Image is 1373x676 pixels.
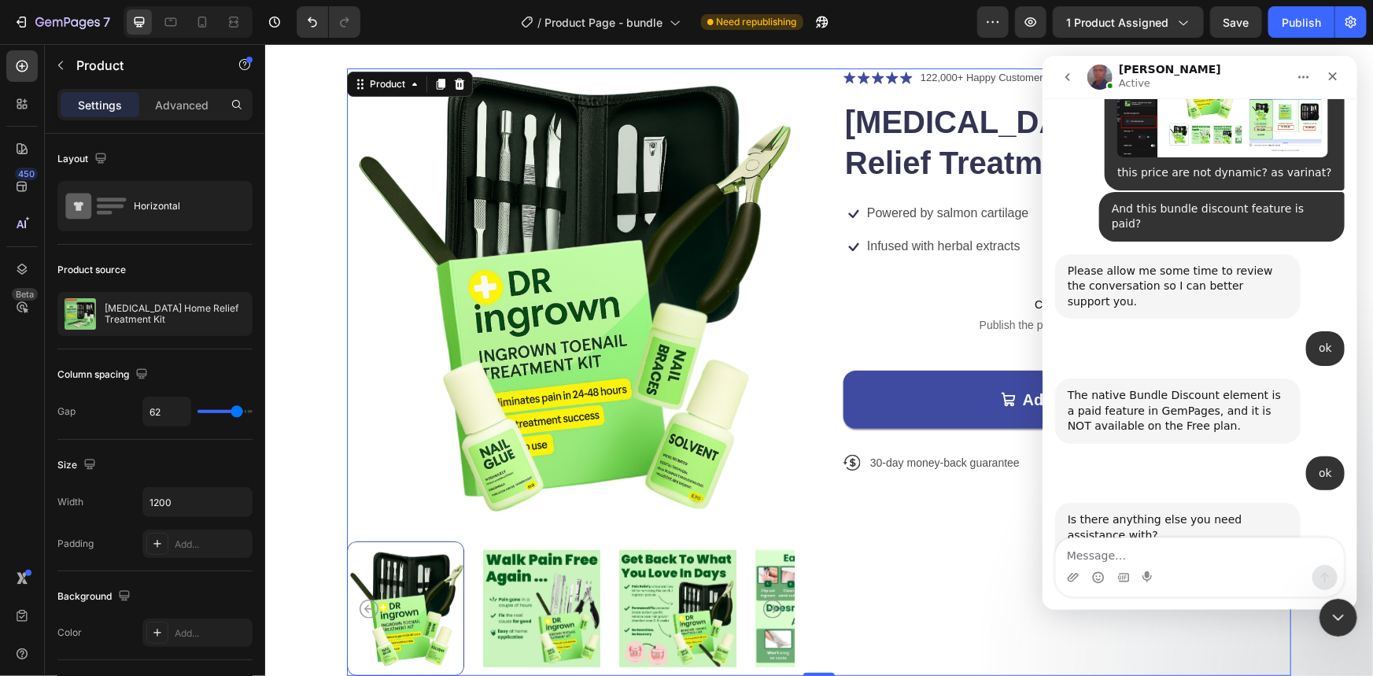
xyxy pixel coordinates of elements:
span: / [538,14,542,31]
img: gempages_557035327131222818-c7276185-9560-46ac-8530-f84237778fa7.png [947,411,982,431]
h1: [MEDICAL_DATA] Home Relief Treatment Kit [578,56,1026,141]
span: Need republishing [717,15,797,29]
img: gempages_557035327131222818-02111a35-de92-4466-b923-1977f1d34954.png [817,411,852,431]
span: 1 product assigned [1066,14,1168,31]
button: 1 product assigned [1053,6,1204,38]
p: Targets root causes [829,194,939,211]
img: gempages_557035327131222818-8d0d6305-1ea3-478e-a97c-980dd2d7f2cc.png [903,411,939,431]
div: Size [57,455,99,476]
div: Add... [175,537,249,552]
button: 7 [6,6,117,38]
button: Publish [1268,6,1334,38]
div: 450 [15,168,38,180]
div: Beta [12,288,38,301]
div: Add to cart [758,345,841,366]
p: Advanced [155,97,209,113]
p: Settings [78,97,122,113]
div: Layout [57,149,110,170]
p: Product [76,56,210,75]
div: Add... [175,626,249,641]
div: Column spacing [57,364,151,386]
input: Auto [143,397,190,426]
p: 7 [103,13,110,31]
p: 30-day money-back guarantee [605,412,755,426]
button: Save [1210,6,1262,38]
span: Custom code [578,251,1026,270]
div: Horizontal [134,188,230,224]
div: Publish [1282,14,1321,31]
iframe: Intercom live chat [1319,599,1357,637]
div: Width [57,495,83,509]
iframe: Design area [265,44,1373,676]
div: Product [101,33,143,47]
img: gempages_557035327131222818-ee814f52-4526-49ec-a520-1952a2f45b9d.png [990,411,1025,431]
div: Undo/Redo [297,6,360,38]
div: Background [57,586,134,608]
div: Padding [57,537,94,551]
div: Product source [57,263,126,277]
div: Gap [57,404,76,419]
span: Publish the page to see the content. [578,273,1026,289]
p: Infused with herbal extracts [602,194,755,211]
button: Add to cart [578,327,1026,385]
iframe: Intercom live chat [1043,56,1357,610]
p: Enhanced with [MEDICAL_DATA] [829,161,1017,178]
span: Product Page - bundle [545,14,663,31]
div: Color [57,626,82,640]
img: gempages_557035327131222818-85b81631-6b16-483f-8b57-9aa8dc010750.png [860,411,895,431]
button: Carousel Next Arrow [498,556,517,574]
input: Auto [143,488,252,516]
p: Powered by salmon cartilage [602,161,763,178]
span: Save [1224,16,1249,29]
p: 122,000+ Happy Customers [655,26,783,42]
img: product feature img [65,298,96,330]
p: [MEDICAL_DATA] Home Relief Treatment Kit [105,303,245,325]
